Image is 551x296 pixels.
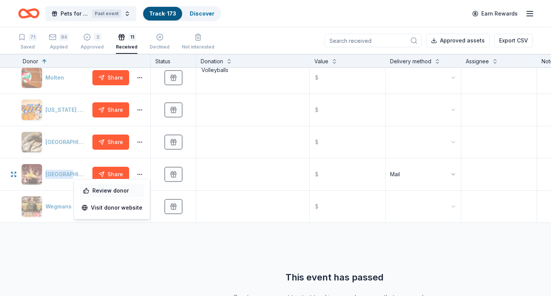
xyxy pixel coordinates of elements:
div: Past event [92,9,121,18]
div: 11 [128,33,136,41]
div: Approved [81,44,104,50]
a: Track· 173 [149,10,176,17]
button: Track· 173Discover [142,6,221,21]
a: Home [18,5,39,22]
div: 84 [59,33,69,41]
div: Declined [150,44,170,50]
div: Value [314,57,328,66]
div: Status [151,54,196,67]
button: 84Applied [49,30,69,54]
button: Approved assets [426,34,490,47]
button: Share [92,102,129,117]
input: Search received [325,34,421,47]
div: Review donor [80,184,144,197]
button: 71Saved [18,30,37,54]
div: Assignee [466,57,489,66]
button: Share [92,135,129,150]
div: Not interested [182,44,214,50]
div: Received [116,44,137,50]
a: Visit donor website [82,203,142,212]
div: Saved [18,44,37,50]
a: Discover [190,10,214,17]
button: Share [92,167,129,182]
div: 3 [94,33,101,41]
button: Export CSV [494,34,533,47]
button: 3Approved [81,30,104,54]
button: Pets for VetsPast event [45,6,136,21]
textarea: Volleyballs [197,63,309,93]
div: Donor [23,57,38,66]
div: 71 [29,33,37,41]
a: Earn Rewards [468,7,522,20]
div: This event has passed [225,271,443,283]
div: Applied [49,44,69,50]
span: Pets for Vets [61,9,89,18]
button: Not interested [182,30,214,54]
button: Declined [150,30,170,54]
div: Donation [201,57,223,66]
div: Delivery method [390,57,431,66]
button: Share [92,70,129,85]
button: 11Received [116,30,137,54]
